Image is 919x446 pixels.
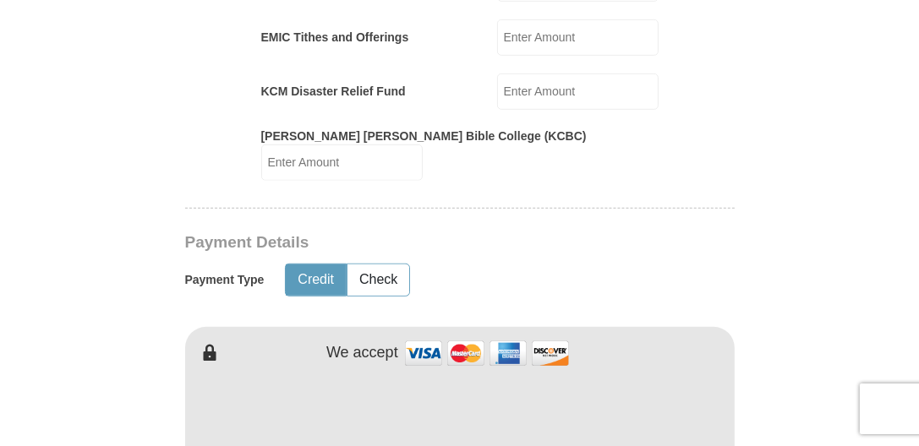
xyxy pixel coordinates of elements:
[185,273,265,287] h5: Payment Type
[261,29,409,46] label: EMIC Tithes and Offerings
[261,144,423,181] input: Enter Amount
[497,73,659,110] input: Enter Amount
[347,264,409,296] button: Check
[185,233,616,253] h3: Payment Details
[326,344,398,362] h4: We accept
[402,335,572,372] img: credit cards accepted
[261,128,587,144] label: [PERSON_NAME] [PERSON_NAME] Bible College (KCBC)
[261,83,406,100] label: KCM Disaster Relief Fund
[497,19,659,56] input: Enter Amount
[286,264,346,296] button: Credit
